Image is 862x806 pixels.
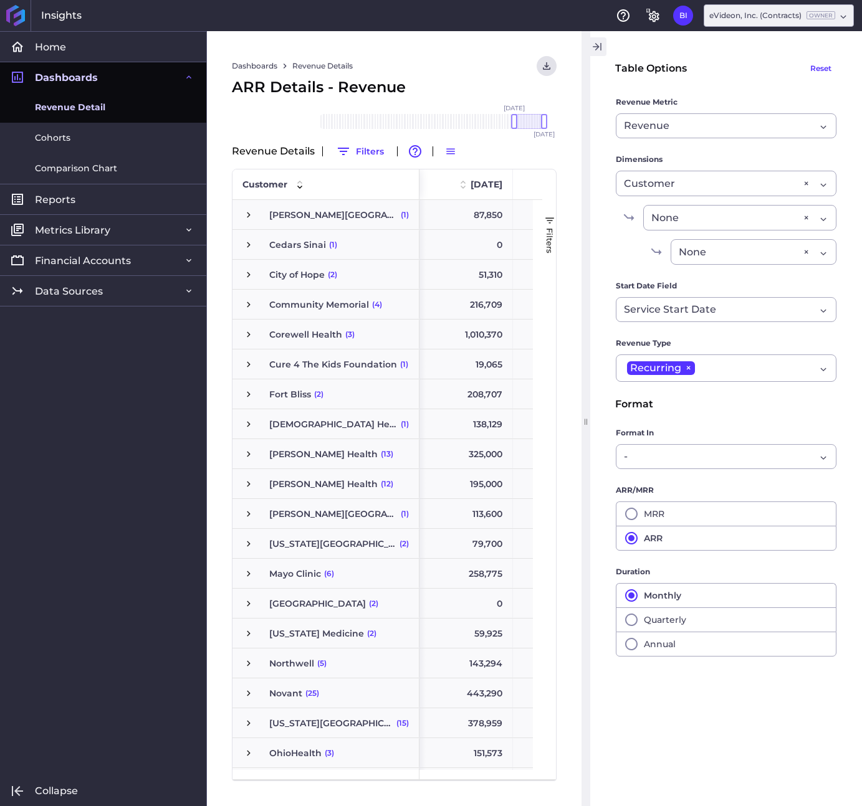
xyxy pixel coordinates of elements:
div: Press SPACE to select this row. [232,469,419,499]
div: 216,709 [419,290,513,319]
button: User Menu [673,6,693,26]
span: (3) [325,739,334,767]
div: 258,775 [513,559,606,588]
span: (3) [345,320,355,349]
span: (1) [400,350,408,379]
span: × [681,361,695,375]
div: 0 [513,230,606,259]
div: Format [615,397,837,412]
span: Customer [624,176,675,191]
span: Reports [35,193,75,206]
span: None [679,245,706,260]
div: Press SPACE to select this row. [232,290,419,320]
button: Monthly [616,583,836,607]
span: (4) [372,290,382,319]
div: 208,707 [513,379,606,409]
span: [PERSON_NAME] Health [269,440,378,468]
span: Comparison Chart [35,162,117,175]
span: Northwell [269,649,314,678]
div: Press SPACE to select this row. [232,349,419,379]
div: 70,000 [513,768,606,797]
div: Press SPACE to select this row. [232,768,419,798]
div: × [803,244,809,260]
span: (25) [305,679,319,708]
span: Community Memorial [269,290,369,319]
span: Revenue [624,118,669,133]
span: Metrics Library [35,224,110,237]
button: ARR [616,526,836,551]
span: OhioHealth [269,739,322,767]
span: [GEOGRAPHIC_DATA] [269,589,366,618]
span: (2) [328,260,337,289]
div: 0 [419,230,513,259]
span: [DEMOGRAPHIC_DATA] Health [269,410,398,439]
a: Revenue Details [292,60,353,72]
div: 19,065 [513,349,606,379]
span: [DATE] [534,131,555,138]
span: ARR/MRR [616,484,654,496]
span: Collapse [35,784,78,797]
div: Press SPACE to select this row. [232,738,419,768]
span: Home [35,40,66,54]
span: [PERSON_NAME][GEOGRAPHIC_DATA] [269,201,398,229]
div: 79,700 [419,529,513,558]
button: MRR [616,501,836,526]
span: (2) [367,619,376,648]
span: Customer [242,179,287,190]
span: [US_STATE][GEOGRAPHIC_DATA] [269,709,393,737]
div: Press SPACE to select this row. [232,260,419,290]
div: 443,290 [513,678,606,708]
div: Dropdown select [643,205,836,230]
span: (2) [369,589,378,618]
div: 138,129 [419,409,513,439]
div: Dropdown select [616,171,836,196]
span: (1) [329,230,337,259]
span: Novant [269,679,302,708]
button: Help [613,6,633,26]
div: 51,310 [513,260,606,289]
span: (15) [396,709,409,737]
div: 19,065 [419,349,513,379]
div: Press SPACE to select this row. [232,559,419,589]
span: (2) [400,529,409,558]
div: 443,290 [419,678,513,708]
span: Revenue Detail [35,101,105,114]
span: [PERSON_NAME] Health [269,470,378,498]
button: Annual [616,632,836,657]
span: Dimensions [616,153,663,166]
div: Table Options [615,61,687,76]
div: Dropdown select [616,354,836,382]
span: (6) [324,559,334,588]
span: Recurring [630,361,681,375]
div: Press SPACE to select this row. [232,409,419,439]
span: (1) [401,410,409,439]
div: 1,010,370 [513,320,606,349]
div: 138,129 [513,409,606,439]
div: Dropdown select [671,239,836,265]
div: 87,850 [513,200,606,229]
span: Service Start Date [624,302,716,317]
div: eVideon, Inc. (Contracts) [709,10,835,21]
span: Financial Accounts [35,254,131,267]
span: Cedars Sinai [269,230,326,259]
div: Press SPACE to select this row. [232,678,419,708]
span: Revenue Type [616,337,671,349]
div: × [803,210,809,225]
div: 378,959 [419,708,513,737]
div: 151,573 [419,738,513,767]
button: User Menu [537,56,557,76]
div: Press SPACE to select this row. [232,708,419,738]
span: Mayo Clinic [269,559,321,588]
span: Cohorts [35,131,70,145]
div: 59,925 [419,619,513,648]
div: Dropdown select [616,297,836,322]
div: 0 [419,589,513,618]
span: (2) [314,380,323,409]
div: 113,600 [419,499,513,528]
span: Fort Bliss [269,380,311,409]
span: (12) [381,470,393,498]
span: (13) [381,440,393,468]
div: Revenue Details [232,141,557,161]
div: 151,573 [513,738,606,767]
a: Dashboards [232,60,277,72]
